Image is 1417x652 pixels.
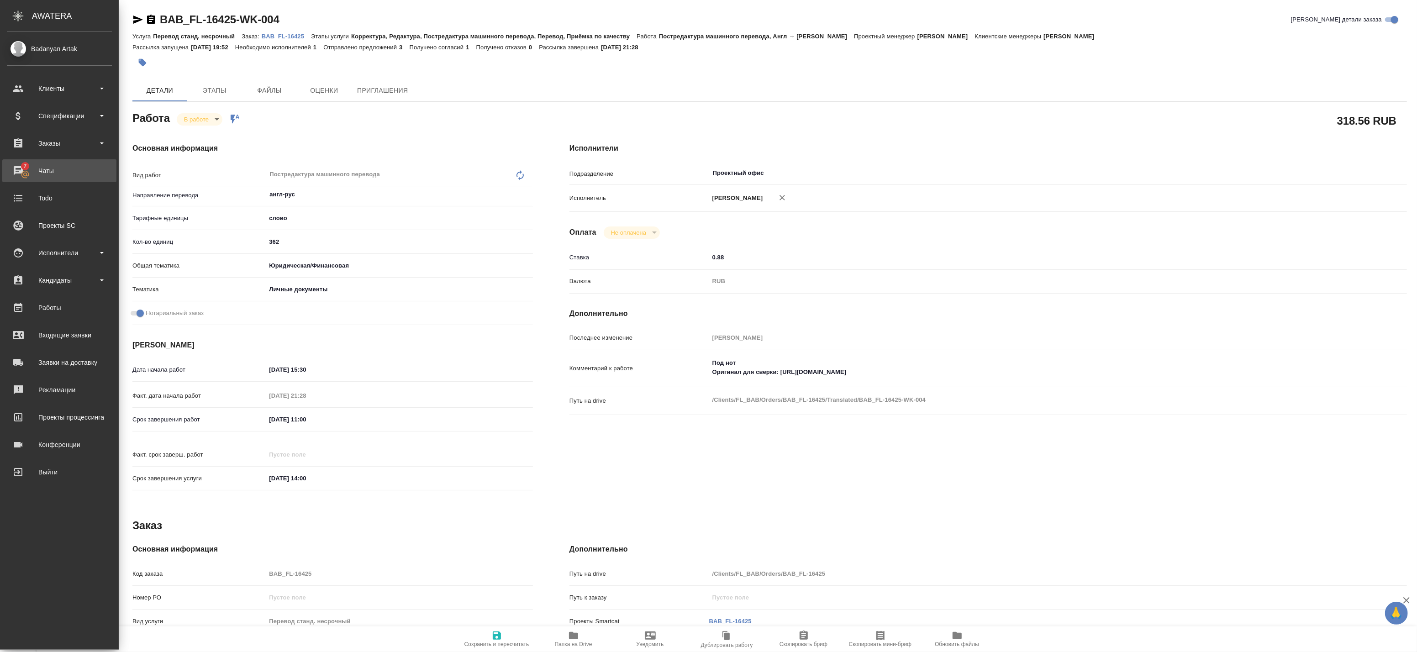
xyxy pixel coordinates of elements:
[132,285,266,294] p: Тематика
[357,85,408,96] span: Приглашения
[132,237,266,247] p: Кол-во единиц
[7,465,112,479] div: Выйти
[780,641,827,647] span: Скопировать бриф
[659,33,854,40] p: Постредактура машинного перевода, Англ → [PERSON_NAME]
[132,569,266,578] p: Код заказа
[7,410,112,424] div: Проекты процессинга
[266,472,346,485] input: ✎ Введи что-нибудь
[464,641,529,647] span: Сохранить и пересчитать
[842,626,919,652] button: Скопировать мини-бриф
[709,331,1338,344] input: Пустое поле
[191,44,235,51] p: [DATE] 19:52
[1389,604,1404,623] span: 🙏
[2,461,116,484] a: Выйти
[917,33,975,40] p: [PERSON_NAME]
[569,308,1407,319] h4: Дополнительно
[535,626,612,652] button: Папка на Drive
[569,253,709,262] p: Ставка
[262,32,311,40] a: BAB_FL-16425
[323,44,399,51] p: Отправлено предложений
[1043,33,1101,40] p: [PERSON_NAME]
[772,188,792,208] button: Удалить исполнителя
[248,85,291,96] span: Файлы
[765,626,842,652] button: Скопировать бриф
[266,591,533,604] input: Пустое поле
[146,14,157,25] button: Скопировать ссылку
[266,235,533,248] input: ✎ Введи что-нибудь
[235,44,313,51] p: Необходимо исполнителей
[7,273,112,287] div: Кандидаты
[569,194,709,203] p: Исполнитель
[7,191,112,205] div: Todo
[18,162,32,171] span: 7
[242,33,261,40] p: Заказ:
[153,33,242,40] p: Перевод станд. несрочный
[1332,172,1334,174] button: Open
[266,282,533,297] div: Личные документы
[709,194,763,203] p: [PERSON_NAME]
[266,389,346,402] input: Пустое поле
[7,356,112,369] div: Заявки на доставку
[132,518,162,533] h2: Заказ
[313,44,323,51] p: 1
[637,33,659,40] p: Работа
[32,7,119,25] div: AWATERA
[601,44,645,51] p: [DATE] 21:28
[7,82,112,95] div: Клиенты
[266,363,346,376] input: ✎ Введи что-нибудь
[612,626,689,652] button: Уведомить
[7,109,112,123] div: Спецификации
[689,626,765,652] button: Дублировать работу
[160,13,279,26] a: BAB_FL-16425-WK-004
[181,116,211,123] button: В работе
[975,33,1044,40] p: Клиентские менеджеры
[701,642,753,648] span: Дублировать работу
[7,328,112,342] div: Входящие заявки
[935,641,979,647] span: Обновить файлы
[2,379,116,401] a: Рекламации
[528,194,530,195] button: Open
[555,641,592,647] span: Папка на Drive
[569,277,709,286] p: Валюта
[569,593,709,602] p: Путь к заказу
[7,301,112,315] div: Работы
[132,14,143,25] button: Скопировать ссылку для ЯМессенджера
[311,33,351,40] p: Этапы услуги
[132,171,266,180] p: Вид работ
[608,229,649,237] button: Не оплачена
[266,210,533,226] div: слово
[132,340,533,351] h4: [PERSON_NAME]
[709,618,752,625] a: BAB_FL-16425
[399,44,409,51] p: 3
[569,333,709,342] p: Последнее изменение
[569,569,709,578] p: Путь на drive
[266,258,533,273] div: Юридическая/Финансовая
[849,641,911,647] span: Скопировать мини-бриф
[458,626,535,652] button: Сохранить и пересчитать
[266,413,346,426] input: ✎ Введи что-нибудь
[604,226,660,239] div: В работе
[709,251,1338,264] input: ✎ Введи что-нибудь
[266,567,533,580] input: Пустое поле
[1291,15,1382,24] span: [PERSON_NAME] детали заказа
[7,219,112,232] div: Проекты SC
[569,396,709,405] p: Путь на drive
[132,474,266,483] p: Срок завершения услуги
[132,214,266,223] p: Тарифные единицы
[529,44,539,51] p: 0
[410,44,466,51] p: Получено согласий
[132,544,533,555] h4: Основная информация
[2,324,116,347] a: Входящие заявки
[132,143,533,154] h4: Основная информация
[7,438,112,452] div: Конференции
[7,44,112,54] div: Badanyan Artak
[2,159,116,182] a: 7Чаты
[177,113,222,126] div: В работе
[709,355,1338,380] textarea: Под нот Оригинал для сверки: [URL][DOMAIN_NAME]
[2,406,116,429] a: Проекты процессинга
[709,591,1338,604] input: Пустое поле
[266,615,533,628] input: Пустое поле
[476,44,529,51] p: Получено отказов
[132,191,266,200] p: Направление перевода
[132,33,153,40] p: Услуга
